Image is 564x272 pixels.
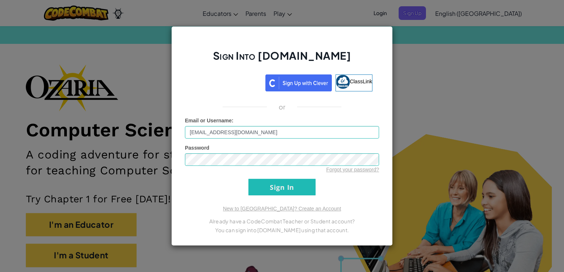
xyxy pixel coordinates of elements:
[185,117,234,124] label: :
[223,206,341,212] a: New to [GEOGRAPHIC_DATA]? Create an Account
[185,217,379,226] p: Already have a CodeCombat Teacher or Student account?
[248,179,316,195] input: Sign In
[350,79,372,84] span: ClassLink
[412,7,557,140] iframe: Diálogo de Acceder con Google
[185,49,379,70] h2: Sign Into [DOMAIN_NAME]
[279,102,286,111] p: or
[326,167,379,172] a: Forgot your password?
[336,75,350,89] img: classlink-logo-small.png
[185,226,379,234] p: You can sign into [DOMAIN_NAME] using that account.
[185,118,232,123] span: Email or Username
[185,145,209,151] span: Password
[265,74,332,91] img: clever_sso_button@2x.png
[188,74,265,90] iframe: Botón de Acceder con Google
